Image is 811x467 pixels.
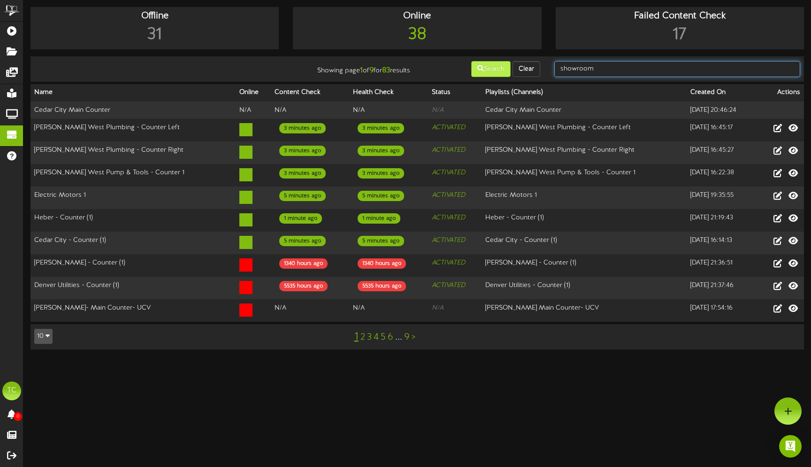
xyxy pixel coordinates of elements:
[482,232,687,254] td: Cedar City - Counter (1)
[360,66,363,75] strong: 1
[31,232,236,254] td: Cedar City - Counter (1)
[349,84,428,101] th: Health Check
[482,299,687,322] td: [PERSON_NAME] Main Counter- UCV
[33,23,276,47] div: 31
[471,61,511,77] button: Search
[687,141,756,164] td: [DATE] 16:45:27
[236,101,270,119] td: N/A
[33,9,276,23] div: Offline
[687,254,756,277] td: [DATE] 21:36:51
[295,23,539,47] div: 38
[236,84,270,101] th: Online
[482,141,687,164] td: [PERSON_NAME] West Plumbing - Counter Right
[382,66,390,75] strong: 83
[31,119,236,141] td: [PERSON_NAME] West Plumbing - Counter Left
[374,332,379,342] a: 4
[279,123,326,133] div: 3 minutes ago
[358,281,406,291] div: 5535 hours ago
[395,332,402,342] a: ...
[358,236,404,246] div: 5 minutes ago
[687,84,756,101] th: Created On
[428,84,481,101] th: Status
[31,277,236,299] td: Denver Utilities - Counter (1)
[271,299,350,322] td: N/A
[279,258,328,269] div: 1340 hours ago
[31,164,236,187] td: [PERSON_NAME] West Pump & Tools - Counter 1
[271,84,350,101] th: Content Check
[381,332,386,342] a: 5
[349,101,428,119] td: N/A
[31,84,236,101] th: Name
[482,254,687,277] td: [PERSON_NAME] - Counter (1)
[271,101,350,119] td: N/A
[779,435,802,458] div: Open Intercom Messenger
[279,191,326,201] div: 5 minutes ago
[358,258,406,269] div: 1340 hours ago
[279,236,326,246] div: 5 minutes ago
[432,259,465,266] i: ACTIVATED
[482,101,687,119] td: Cedar City Main Counter
[432,282,465,289] i: ACTIVATED
[31,209,236,232] td: Heber - Counter (1)
[482,187,687,209] td: Electric Motors 1
[358,146,404,156] div: 3 minutes ago
[432,124,465,131] i: ACTIVATED
[358,191,404,201] div: 5 minutes ago
[367,332,372,342] a: 3
[432,107,444,114] i: N/A
[756,84,804,101] th: Actions
[687,187,756,209] td: [DATE] 19:35:55
[388,332,393,342] a: 6
[687,277,756,299] td: [DATE] 21:37:46
[687,299,756,322] td: [DATE] 17:54:16
[482,277,687,299] td: Denver Utilities - Counter (1)
[687,232,756,254] td: [DATE] 16:14:13
[404,332,410,342] a: 9
[279,213,322,224] div: 1 minute ago
[554,61,800,77] input: -- Search --
[687,101,756,119] td: [DATE] 20:46:24
[482,209,687,232] td: Heber - Counter (1)
[432,192,465,199] i: ACTIVATED
[358,123,404,133] div: 3 minutes ago
[354,331,359,343] a: 1
[31,254,236,277] td: [PERSON_NAME] - Counter (1)
[432,214,465,221] i: ACTIVATED
[687,209,756,232] td: [DATE] 21:19:43
[31,141,236,164] td: [PERSON_NAME] West Plumbing - Counter Right
[31,187,236,209] td: Electric Motors 1
[432,304,444,311] i: N/A
[279,168,326,179] div: 3 minutes ago
[287,60,417,76] div: Showing page of for results
[31,299,236,322] td: [PERSON_NAME]- Main Counter- UCV
[482,119,687,141] td: [PERSON_NAME] West Plumbing - Counter Left
[14,412,22,421] span: 0
[412,332,415,342] a: >
[687,164,756,187] td: [DATE] 16:22:38
[687,119,756,141] td: [DATE] 16:45:17
[349,299,428,322] td: N/A
[482,84,687,101] th: Playlists (Channels)
[432,147,465,154] i: ACTIVATED
[358,213,400,224] div: 1 minute ago
[358,168,404,179] div: 3 minutes ago
[295,9,539,23] div: Online
[279,281,328,291] div: 5535 hours ago
[432,237,465,244] i: ACTIVATED
[2,381,21,400] div: TC
[34,329,53,344] button: 10
[558,23,802,47] div: 17
[432,169,465,176] i: ACTIVATED
[31,101,236,119] td: Cedar City Main Counter
[482,164,687,187] td: [PERSON_NAME] West Pump & Tools - Counter 1
[558,9,802,23] div: Failed Content Check
[360,332,365,342] a: 2
[513,61,540,77] button: Clear
[369,66,374,75] strong: 9
[279,146,326,156] div: 3 minutes ago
